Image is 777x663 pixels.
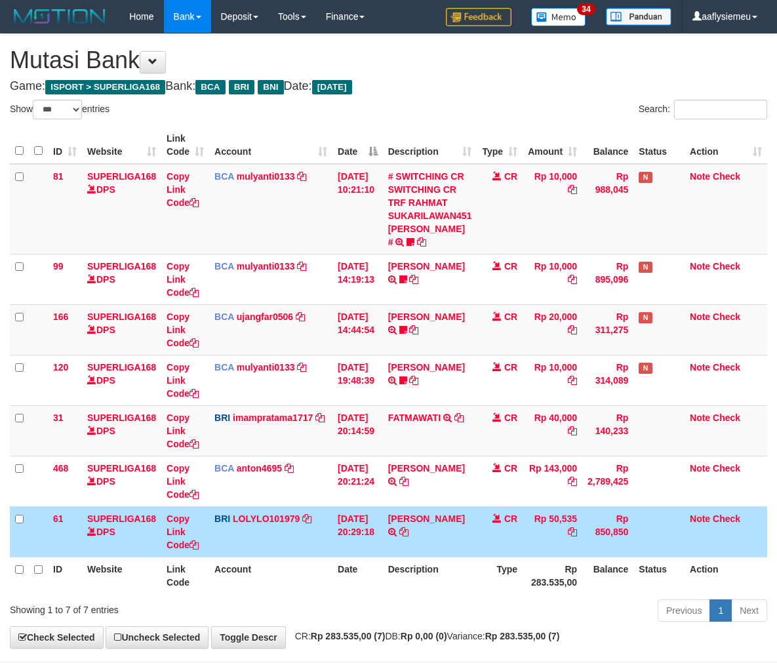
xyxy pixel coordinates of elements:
[87,311,156,322] a: SUPERLIGA168
[523,456,582,506] td: Rp 143,000
[674,100,767,119] input: Search:
[582,355,633,405] td: Rp 314,089
[237,311,293,322] a: ujangfar0506
[606,8,671,26] img: panduan.png
[167,463,199,500] a: Copy Link Code
[10,100,110,119] label: Show entries
[167,362,199,399] a: Copy Link Code
[639,312,652,323] span: Has Note
[87,463,156,473] a: SUPERLIGA168
[658,599,710,622] a: Previous
[53,362,68,372] span: 120
[82,506,161,557] td: DPS
[237,362,295,372] a: mulyanti0133
[713,513,740,524] a: Check
[48,127,82,164] th: ID: activate to sort column ascending
[87,412,156,423] a: SUPERLIGA168
[161,127,209,164] th: Link Code: activate to sort column ascending
[523,164,582,254] td: Rp 10,000
[454,412,464,423] a: Copy FATMAWATI to clipboard
[229,80,254,94] span: BRI
[568,325,577,335] a: Copy Rp 20,000 to clipboard
[214,171,234,182] span: BCA
[332,254,383,304] td: [DATE] 14:19:13
[45,80,165,94] span: ISPORT > SUPERLIGA168
[53,261,64,271] span: 99
[409,274,418,285] a: Copy MUHAMMAD REZA to clipboard
[332,164,383,254] td: [DATE] 10:21:10
[388,412,441,423] a: FATMAWATI
[504,171,517,182] span: CR
[167,513,199,550] a: Copy Link Code
[582,557,633,594] th: Balance
[690,513,710,524] a: Note
[209,557,332,594] th: Account
[485,631,560,641] strong: Rp 283.535,00 (7)
[639,363,652,374] span: Has Note
[633,127,685,164] th: Status
[504,412,517,423] span: CR
[10,7,110,26] img: MOTION_logo.png
[388,513,465,524] a: [PERSON_NAME]
[332,506,383,557] td: [DATE] 20:29:18
[713,171,740,182] a: Check
[568,426,577,436] a: Copy Rp 40,000 to clipboard
[82,127,161,164] th: Website: activate to sort column ascending
[10,47,767,73] h1: Mutasi Bank
[53,513,64,524] span: 61
[33,100,82,119] select: Showentries
[10,626,104,649] a: Check Selected
[690,171,710,182] a: Note
[211,626,286,649] a: Toggle Descr
[504,362,517,372] span: CR
[167,261,199,298] a: Copy Link Code
[477,127,523,164] th: Type: activate to sort column ascending
[568,476,577,487] a: Copy Rp 143,000 to clipboard
[383,557,477,594] th: Description
[582,456,633,506] td: Rp 2,789,425
[297,362,306,372] a: Copy mulyanti0133 to clipboard
[504,513,517,524] span: CR
[523,557,582,594] th: Rp 283.535,00
[10,80,767,93] h4: Game: Bank: Date:
[332,456,383,506] td: [DATE] 20:21:24
[685,557,767,594] th: Action
[639,100,767,119] label: Search:
[87,171,156,182] a: SUPERLIGA168
[523,127,582,164] th: Amount: activate to sort column ascending
[82,254,161,304] td: DPS
[53,412,64,423] span: 31
[690,311,710,322] a: Note
[713,261,740,271] a: Check
[446,8,511,26] img: Feedback.jpg
[195,80,225,94] span: BCA
[82,164,161,254] td: DPS
[161,557,209,594] th: Link Code
[237,463,282,473] a: anton4695
[297,261,306,271] a: Copy mulyanti0133 to clipboard
[690,261,710,271] a: Note
[633,557,685,594] th: Status
[713,311,740,322] a: Check
[258,80,283,94] span: BNI
[332,127,383,164] th: Date: activate to sort column descending
[167,412,199,449] a: Copy Link Code
[690,463,710,473] a: Note
[417,237,426,247] a: Copy # SWITCHING CR SWITCHING CR TRF RAHMAT SUKARILAWAN451 RAHMAT SUKA # to clipboard
[582,127,633,164] th: Balance
[399,527,408,537] a: Copy GALENDRA SANDI to clipboard
[388,261,465,271] a: [PERSON_NAME]
[237,261,295,271] a: mulyanti0133
[690,362,710,372] a: Note
[297,171,306,182] a: Copy mulyanti0133 to clipboard
[214,412,230,423] span: BRI
[48,557,82,594] th: ID
[523,254,582,304] td: Rp 10,000
[53,463,68,473] span: 468
[312,80,352,94] span: [DATE]
[523,405,582,456] td: Rp 40,000
[87,513,156,524] a: SUPERLIGA168
[82,456,161,506] td: DPS
[311,631,386,641] strong: Rp 283.535,00 (7)
[87,362,156,372] a: SUPERLIGA168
